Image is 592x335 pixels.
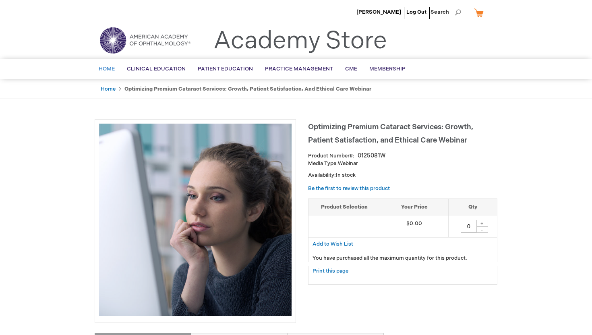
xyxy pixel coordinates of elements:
a: [PERSON_NAME] [356,9,401,15]
p: You have purchased all the maximum quantity for this product. [313,254,493,262]
a: Print this page [313,266,348,276]
strong: Optimizing Premium Cataract Services: Growth, Patient Satisfaction, and Ethical Care Webinar [124,86,371,92]
th: Your Price [380,199,449,215]
span: Practice Management [265,66,333,72]
div: - [476,226,488,233]
a: Log Out [406,9,426,15]
span: In stock [336,172,356,178]
a: Add to Wish List [313,240,353,247]
a: Academy Store [213,27,387,56]
span: CME [345,66,357,72]
strong: Media Type: [308,160,338,167]
div: + [476,220,488,227]
a: Be the first to review this product [308,185,390,192]
span: Optimizing Premium Cataract Services: Growth, Patient Satisfaction, and Ethical Care Webinar [308,123,473,145]
span: Add to Wish List [313,241,353,247]
p: Availability: [308,172,497,179]
p: Webinar [308,160,497,167]
input: Qty [461,220,477,233]
td: $0.00 [380,215,449,238]
span: Home [99,66,115,72]
span: Search [431,4,461,20]
strong: Product Number [308,153,354,159]
th: Qty [448,199,497,215]
img: Optimizing Premium Cataract Services: Growth, Patient Satisfaction, and Ethical Care Webinar [99,124,292,316]
div: 0125081W [358,152,385,160]
span: Patient Education [198,66,253,72]
th: Product Selection [308,199,380,215]
a: Home [101,86,116,92]
span: Clinical Education [127,66,186,72]
span: Membership [369,66,406,72]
